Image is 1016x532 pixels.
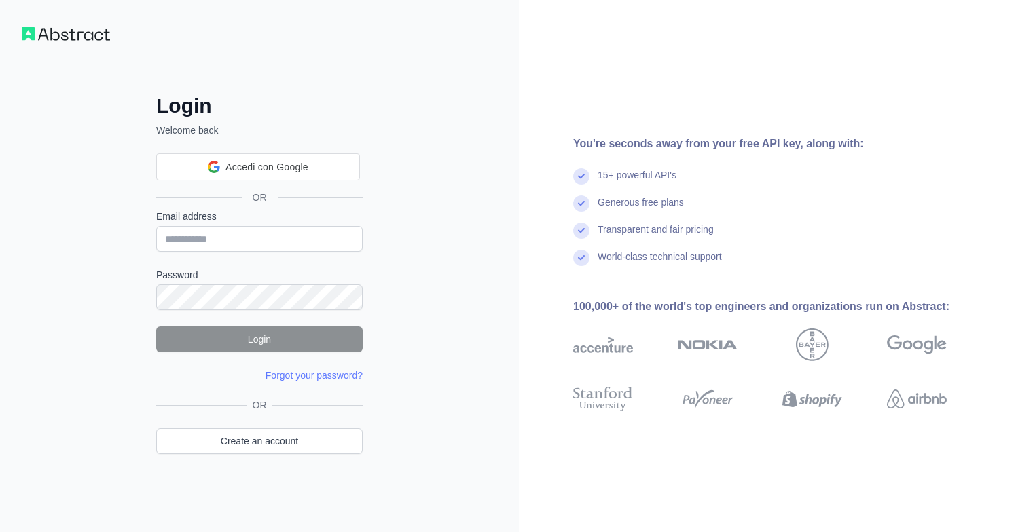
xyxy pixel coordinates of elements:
img: google [887,328,947,361]
div: Transparent and fair pricing [598,223,714,250]
p: Welcome back [156,123,363,137]
span: OR [247,398,272,412]
img: check mark [573,195,589,212]
div: 15+ powerful API's [598,168,676,195]
div: Accedi con Google [156,153,360,180]
h2: Login [156,94,363,118]
span: OR [242,191,278,204]
label: Email address [156,210,363,223]
img: Workflow [22,27,110,41]
img: accenture [573,328,633,361]
button: Login [156,326,363,352]
img: stanford university [573,384,633,414]
div: World-class technical support [598,250,722,277]
div: You're seconds away from your free API key, along with: [573,136,990,152]
img: airbnb [887,384,947,414]
img: check mark [573,168,589,185]
img: bayer [796,328,829,361]
div: 100,000+ of the world's top engineers and organizations run on Abstract: [573,299,990,315]
img: check mark [573,250,589,266]
a: Forgot your password? [266,370,363,381]
label: Password [156,268,363,282]
img: check mark [573,223,589,239]
img: nokia [678,328,738,361]
span: Accedi con Google [225,160,308,174]
div: Generous free plans [598,195,684,223]
a: Create an account [156,428,363,454]
img: shopify [782,384,842,414]
img: payoneer [678,384,738,414]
